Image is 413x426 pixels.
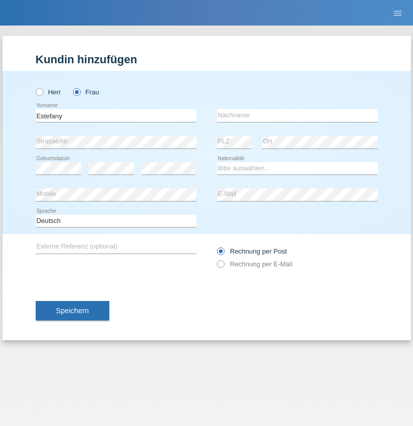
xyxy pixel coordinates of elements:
input: Herr [36,88,42,95]
label: Herr [36,88,61,96]
a: menu [387,10,408,16]
label: Frau [73,88,99,96]
input: Rechnung per E-Mail [217,260,224,273]
label: Rechnung per Post [217,247,287,255]
label: Rechnung per E-Mail [217,260,293,268]
input: Frau [73,88,80,95]
h1: Kundin hinzufügen [36,53,378,66]
i: menu [393,8,403,18]
span: Speichern [56,307,89,315]
input: Rechnung per Post [217,247,224,260]
button: Speichern [36,301,109,320]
